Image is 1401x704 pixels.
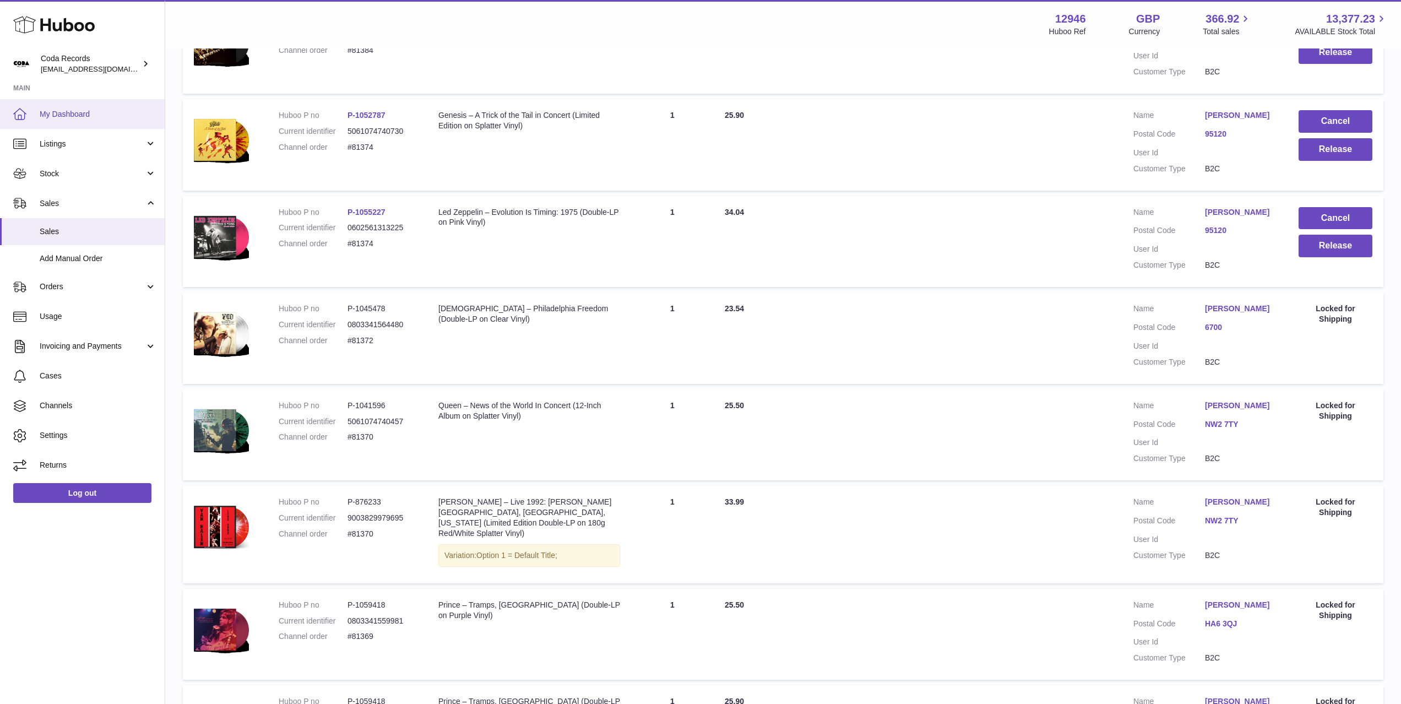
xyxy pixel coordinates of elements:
div: [DEMOGRAPHIC_DATA] – Philadelphia Freedom (Double-LP on Clear Vinyl) [438,304,620,324]
a: [PERSON_NAME] [1205,400,1277,411]
div: Led Zeppelin – Evolution Is Timing: 1975 (Double-LP on Pink Vinyl) [438,207,620,228]
a: P-1052787 [347,111,385,120]
dd: B2C [1205,653,1277,663]
button: Cancel [1299,207,1372,230]
dt: Huboo P no [279,207,347,218]
td: 1 [631,589,714,680]
dd: #81374 [347,239,416,249]
dt: Huboo P no [279,497,347,507]
dt: Channel order [279,631,347,642]
dt: Huboo P no [279,110,347,121]
div: Queen – News of the World In Concert (12-Inch Album on Splatter Vinyl) [438,400,620,421]
dd: B2C [1205,260,1277,270]
dt: Huboo P no [279,600,347,610]
a: [PERSON_NAME] [1205,207,1277,218]
span: [EMAIL_ADDRESS][DOMAIN_NAME] [41,64,162,73]
dt: Current identifier [279,513,347,523]
dt: Postal Code [1133,322,1205,335]
a: HA6 3QJ [1205,619,1277,629]
img: 129461758549280.png [194,600,249,659]
dd: #81374 [347,142,416,153]
span: 13,377.23 [1326,12,1375,26]
a: NW2 7TY [1205,419,1277,430]
span: 25.50 [725,401,744,410]
a: 95120 [1205,129,1277,139]
td: 1 [631,99,714,191]
dd: P-1041596 [347,400,416,411]
dt: User Id [1133,148,1205,158]
div: Variation: [438,544,620,567]
dt: Name [1133,110,1205,123]
dt: Postal Code [1133,419,1205,432]
dd: 0803341564480 [347,319,416,330]
a: NW2 7TY [1205,516,1277,526]
dt: Huboo P no [279,400,347,411]
img: haz@pcatmedia.com [13,56,30,72]
dd: B2C [1205,67,1277,77]
div: Locked for Shipping [1299,400,1372,421]
dt: Channel order [279,335,347,346]
dd: B2C [1205,453,1277,464]
dt: Name [1133,497,1205,510]
dt: User Id [1133,637,1205,647]
div: Genesis – A Trick of the Tail in Concert (Limited Edition on Splatter Vinyl) [438,110,620,131]
span: Channels [40,400,156,411]
td: 1 [631,486,714,583]
dt: Postal Code [1133,516,1205,529]
span: Add Manual Order [40,253,156,264]
a: P-1055227 [347,208,385,216]
dt: Customer Type [1133,357,1205,367]
dd: B2C [1205,357,1277,367]
div: Coda Records [41,53,140,74]
dt: Customer Type [1133,164,1205,174]
span: Returns [40,460,156,470]
a: [PERSON_NAME] [1205,110,1277,121]
td: 1 [631,293,714,384]
dd: #81370 [347,529,416,539]
strong: 12946 [1055,12,1086,26]
a: Log out [13,483,151,503]
dt: User Id [1133,51,1205,61]
img: 129461755261727.png [194,207,249,267]
dt: Huboo P no [279,304,347,314]
div: Prince – Tramps, [GEOGRAPHIC_DATA] (Double-LP on Purple Vinyl) [438,600,620,621]
dt: Name [1133,304,1205,317]
dt: Channel order [279,529,347,539]
dd: 5061074740730 [347,126,416,137]
span: 23.54 [725,304,744,313]
span: Settings [40,430,156,441]
strong: GBP [1136,12,1160,26]
div: Currency [1129,26,1160,37]
span: Listings [40,139,145,149]
span: Invoicing and Payments [40,341,145,351]
dt: Customer Type [1133,260,1205,270]
span: 33.99 [725,497,744,506]
span: 366.92 [1205,12,1239,26]
dt: Customer Type [1133,67,1205,77]
dd: #81372 [347,335,416,346]
dt: Channel order [279,432,347,442]
span: Total sales [1203,26,1252,37]
dd: 0803341559981 [347,616,416,626]
span: AVAILABLE Stock Total [1295,26,1388,37]
img: VanHalenLive1992SplatterVinylMockupforShopify.png [194,497,249,556]
dt: User Id [1133,534,1205,545]
dt: Postal Code [1133,619,1205,632]
a: 13,377.23 AVAILABLE Stock Total [1295,12,1388,37]
dt: Customer Type [1133,453,1205,464]
dt: Current identifier [279,223,347,233]
dt: Current identifier [279,126,347,137]
dt: User Id [1133,437,1205,448]
span: 25.90 [725,111,744,120]
span: Orders [40,281,145,292]
dt: Customer Type [1133,550,1205,561]
button: Cancel [1299,110,1372,133]
dt: Name [1133,400,1205,414]
img: 129461747904633.png [194,304,249,363]
button: Release [1299,138,1372,161]
dt: Channel order [279,45,347,56]
dd: 9003829979695 [347,513,416,523]
span: Sales [40,198,145,209]
dd: P-1059418 [347,600,416,610]
span: Sales [40,226,156,237]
